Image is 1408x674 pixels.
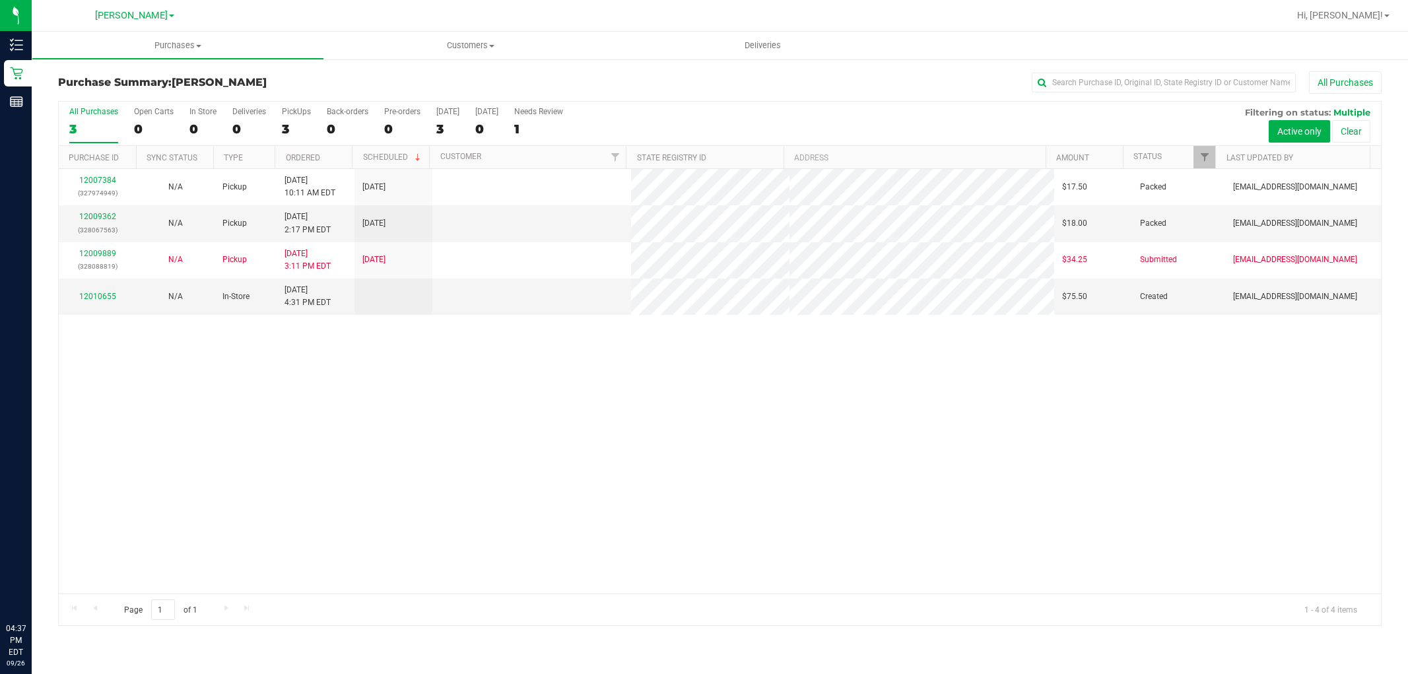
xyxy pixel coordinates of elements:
span: $17.50 [1062,181,1087,193]
span: 1 - 4 of 4 items [1294,599,1368,619]
a: Purchases [32,32,324,59]
span: Packed [1140,181,1166,193]
span: [DATE] 2:17 PM EDT [285,211,331,236]
a: Status [1133,152,1162,161]
inline-svg: Reports [10,95,23,108]
div: PickUps [282,107,311,116]
a: Purchase ID [69,153,119,162]
p: (328088819) [67,260,129,273]
button: N/A [168,290,183,303]
input: 1 [151,599,175,620]
span: [EMAIL_ADDRESS][DOMAIN_NAME] [1233,253,1357,266]
p: (327974949) [67,187,129,199]
div: 0 [232,121,266,137]
span: Created [1140,290,1168,303]
p: 04:37 PM EDT [6,623,26,658]
div: [DATE] [475,107,498,116]
a: Sync Status [147,153,197,162]
div: 0 [475,121,498,137]
span: Pickup [222,181,247,193]
button: N/A [168,217,183,230]
span: [DATE] 10:11 AM EDT [285,174,335,199]
span: Not Applicable [168,292,183,301]
span: $34.25 [1062,253,1087,266]
span: [DATE] [362,181,386,193]
a: Filter [1193,146,1215,168]
div: Back-orders [327,107,368,116]
span: [EMAIL_ADDRESS][DOMAIN_NAME] [1233,217,1357,230]
span: In-Store [222,290,250,303]
div: Deliveries [232,107,266,116]
span: [DATE] [362,253,386,266]
button: N/A [168,181,183,193]
span: Pickup [222,217,247,230]
div: 0 [134,121,174,137]
inline-svg: Retail [10,67,23,80]
span: [DATE] 3:11 PM EDT [285,248,331,273]
span: Pickup [222,253,247,266]
a: Type [224,153,243,162]
span: $75.50 [1062,290,1087,303]
a: Scheduled [363,152,423,162]
iframe: Resource center [13,568,53,608]
button: N/A [168,253,183,266]
button: Clear [1332,120,1370,143]
a: 12009889 [79,249,116,258]
a: Customer [440,152,481,161]
th: Address [784,146,1046,169]
div: All Purchases [69,107,118,116]
div: 3 [282,121,311,137]
a: State Registry ID [637,153,706,162]
span: Deliveries [727,40,799,51]
span: [EMAIL_ADDRESS][DOMAIN_NAME] [1233,290,1357,303]
div: 1 [514,121,563,137]
button: All Purchases [1309,71,1382,94]
a: Ordered [286,153,320,162]
span: Page of 1 [113,599,208,620]
a: 12009362 [79,212,116,221]
span: [EMAIL_ADDRESS][DOMAIN_NAME] [1233,181,1357,193]
div: 0 [189,121,217,137]
a: 12010655 [79,292,116,301]
span: Not Applicable [168,219,183,228]
a: Last Updated By [1226,153,1293,162]
span: Hi, [PERSON_NAME]! [1297,10,1383,20]
h3: Purchase Summary: [58,77,499,88]
span: [PERSON_NAME] [172,76,267,88]
a: Filter [604,146,626,168]
div: 3 [436,121,459,137]
p: 09/26 [6,658,26,668]
span: Not Applicable [168,255,183,264]
button: Active only [1269,120,1330,143]
span: Not Applicable [168,182,183,191]
p: (328067563) [67,224,129,236]
span: [PERSON_NAME] [95,10,168,21]
a: Deliveries [617,32,909,59]
div: [DATE] [436,107,459,116]
div: Needs Review [514,107,563,116]
div: 3 [69,121,118,137]
div: In Store [189,107,217,116]
span: [DATE] [362,217,386,230]
span: Filtering on status: [1245,107,1331,118]
inline-svg: Inventory [10,38,23,51]
div: 0 [327,121,368,137]
a: 12007384 [79,176,116,185]
div: Pre-orders [384,107,420,116]
span: Multiple [1333,107,1370,118]
div: Open Carts [134,107,174,116]
span: [DATE] 4:31 PM EDT [285,284,331,309]
span: Packed [1140,217,1166,230]
a: Customers [324,32,617,59]
a: Amount [1056,153,1089,162]
span: Submitted [1140,253,1177,266]
input: Search Purchase ID, Original ID, State Registry ID or Customer Name... [1032,73,1296,92]
span: Purchases [32,40,323,51]
div: 0 [384,121,420,137]
span: Customers [325,40,616,51]
span: $18.00 [1062,217,1087,230]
